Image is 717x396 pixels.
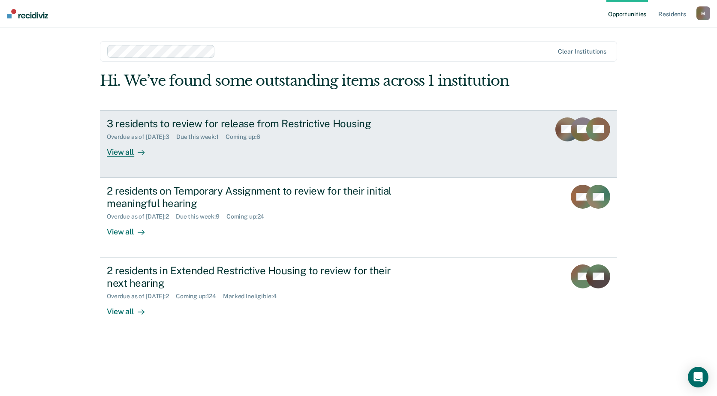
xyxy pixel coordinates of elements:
div: Overdue as of [DATE] : 3 [107,133,176,141]
div: Coming up : 6 [226,133,267,141]
div: Due this week : 9 [176,213,226,220]
div: Hi. We’ve found some outstanding items across 1 institution [100,72,514,90]
div: Coming up : 124 [176,293,223,300]
div: Clear institutions [558,48,606,55]
div: Due this week : 1 [176,133,226,141]
div: Overdue as of [DATE] : 2 [107,213,176,220]
div: 2 residents on Temporary Assignment to review for their initial meaningful hearing [107,185,408,210]
div: View all [107,220,155,237]
img: Recidiviz [7,9,48,18]
a: 3 residents to review for release from Restrictive HousingOverdue as of [DATE]:3Due this week:1Co... [100,110,617,178]
a: 2 residents on Temporary Assignment to review for their initial meaningful hearingOverdue as of [... [100,178,617,258]
div: 2 residents in Extended Restrictive Housing to review for their next hearing [107,264,408,289]
div: Open Intercom Messenger [688,367,708,387]
div: View all [107,300,155,316]
div: View all [107,140,155,157]
div: Overdue as of [DATE] : 2 [107,293,176,300]
div: Coming up : 24 [226,213,271,220]
div: 3 residents to review for release from Restrictive Housing [107,117,408,130]
button: M [696,6,710,20]
div: Marked Ineligible : 4 [223,293,283,300]
a: 2 residents in Extended Restrictive Housing to review for their next hearingOverdue as of [DATE]:... [100,258,617,337]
